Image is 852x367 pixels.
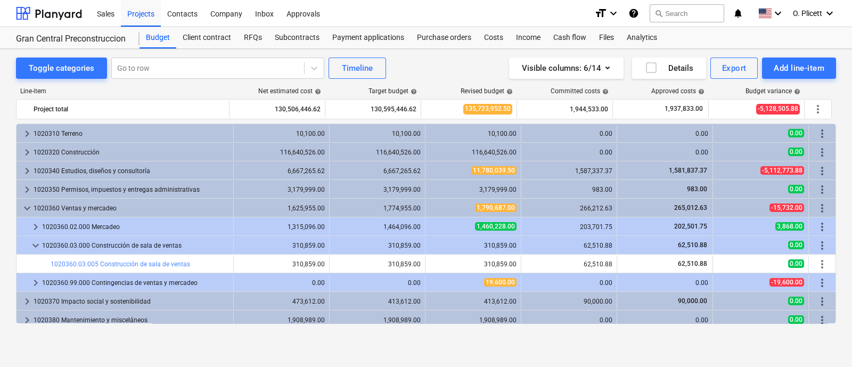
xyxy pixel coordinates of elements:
[816,183,829,196] span: More actions
[430,316,517,324] div: 1,908,989.00
[816,239,829,252] span: More actions
[334,167,421,175] div: 6,667,265.62
[16,34,127,45] div: Gran Central Preconstruccion
[526,149,612,156] div: 0.00
[677,260,708,267] span: 62,510.88
[772,7,784,20] i: keyboard_arrow_down
[430,186,517,193] div: 3,179,999.00
[34,125,229,142] div: 1020310 Terreno
[34,181,229,198] div: 1020350 Permisos, impuestos y entregas administrativas
[21,295,34,308] span: keyboard_arrow_right
[816,258,829,271] span: More actions
[238,149,325,156] div: 116,640,526.00
[334,260,421,268] div: 310,859.00
[463,104,512,114] span: 135,723,952.50
[686,185,708,193] span: 983.00
[593,27,620,48] a: Files
[34,162,229,180] div: 1020340 Estudios, diseños y consultoría
[816,295,829,308] span: More actions
[607,7,620,20] i: keyboard_arrow_down
[722,61,747,75] div: Export
[238,316,325,324] div: 1,908,989.00
[268,27,326,48] a: Subcontracts
[620,27,663,48] a: Analytics
[411,27,478,48] a: Purchase orders
[140,27,176,48] a: Budget
[430,298,517,305] div: 413,612.00
[430,260,517,268] div: 310,859.00
[238,130,325,137] div: 10,100.00
[510,27,547,48] a: Income
[762,58,836,79] button: Add line-item
[769,203,804,212] span: -15,732.00
[650,4,724,22] button: Search
[42,274,229,291] div: 1020360.99.000 Contingencias de ventas y mercadeo
[621,279,708,287] div: 0.00
[29,239,42,252] span: keyboard_arrow_down
[461,87,513,95] div: Revised budget
[504,88,513,95] span: help
[816,221,829,233] span: More actions
[745,87,800,95] div: Budget variance
[238,260,325,268] div: 310,859.00
[313,88,321,95] span: help
[21,314,34,327] span: keyboard_arrow_right
[788,185,804,193] span: 0.00
[526,167,612,175] div: 1,587,337.37
[816,165,829,177] span: More actions
[408,88,417,95] span: help
[238,186,325,193] div: 3,179,999.00
[632,58,706,79] button: Details
[478,27,510,48] div: Costs
[710,58,758,79] button: Export
[34,312,229,329] div: 1020380 Mantenimiento y misceláneos
[238,242,325,249] div: 310,859.00
[34,101,225,118] div: Project total
[334,223,421,231] div: 1,464,096.00
[756,104,800,114] span: -5,128,505.88
[621,149,708,156] div: 0.00
[788,148,804,156] span: 0.00
[774,61,824,75] div: Add line-item
[475,222,517,231] span: 1,460,228.00
[526,186,612,193] div: 983.00
[430,130,517,137] div: 10,100.00
[816,202,829,215] span: More actions
[799,316,852,367] div: Widget de chat
[547,27,593,48] a: Cash flow
[237,27,268,48] div: RFQs
[238,223,325,231] div: 1,315,096.00
[621,316,708,324] div: 0.00
[788,129,804,137] span: 0.00
[526,205,612,212] div: 266,212.63
[816,127,829,140] span: More actions
[677,241,708,249] span: 62,510.88
[42,237,229,254] div: 1020360.03.000 Construcción de sala de ventas
[368,87,417,95] div: Target budget
[526,316,612,324] div: 0.00
[42,218,229,235] div: 1020360.02.000 Mercadeo
[594,7,607,20] i: format_size
[521,101,608,118] div: 1,944,533.00
[696,88,704,95] span: help
[760,166,804,175] span: -5,112,773.88
[526,298,612,305] div: 90,000.00
[29,61,94,75] div: Toggle categories
[16,58,107,79] button: Toggle categories
[258,87,321,95] div: Net estimated cost
[799,316,852,367] iframe: Chat Widget
[823,7,836,20] i: keyboard_arrow_down
[334,279,421,287] div: 0.00
[677,297,708,305] span: 90,000.00
[526,260,612,268] div: 62,510.88
[430,242,517,249] div: 310,859.00
[788,315,804,324] span: 0.00
[21,183,34,196] span: keyboard_arrow_right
